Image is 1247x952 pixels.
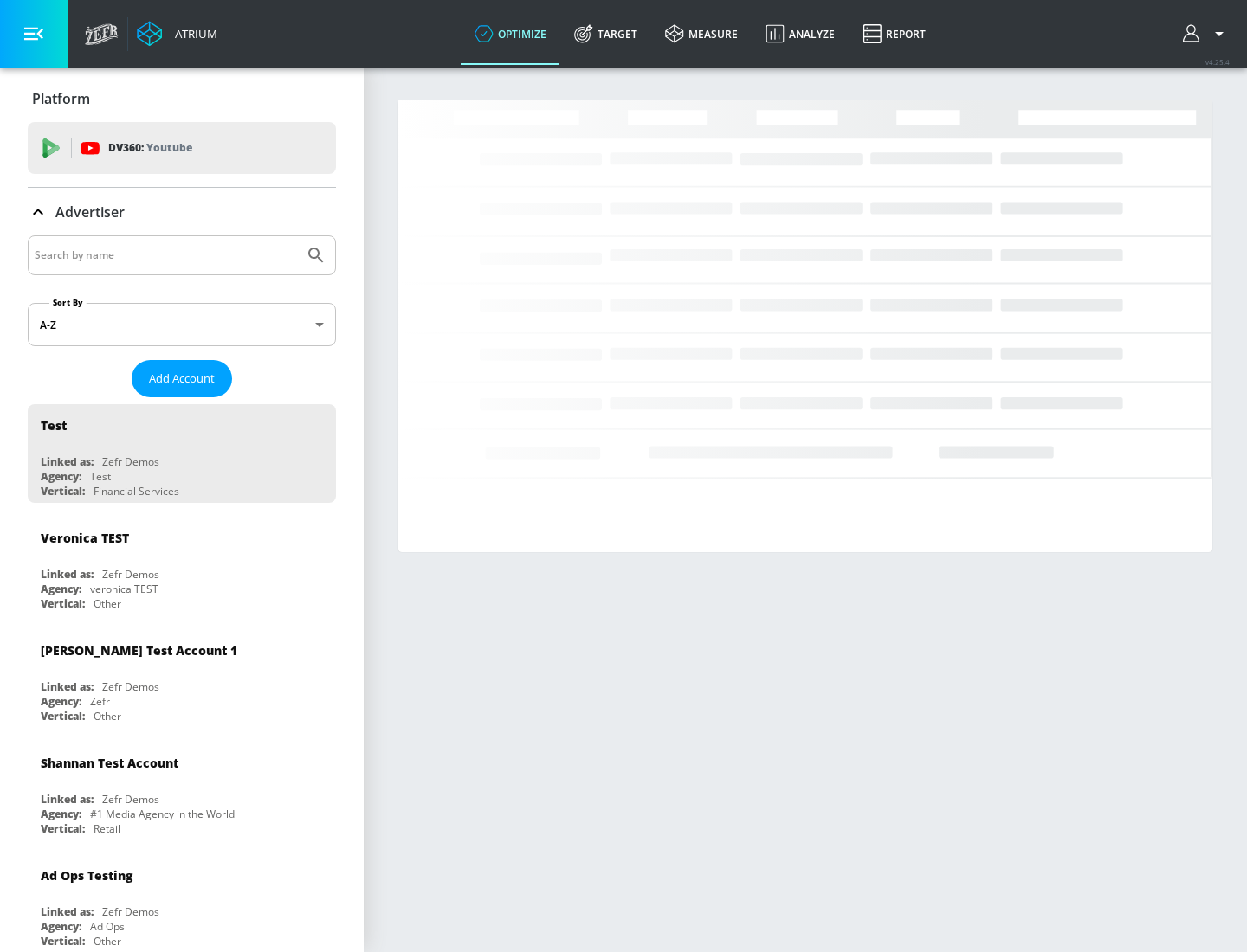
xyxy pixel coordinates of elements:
[28,74,336,123] div: Platform
[41,755,178,771] div: Shannan Test Account
[102,567,159,582] div: Zefr Demos
[41,867,132,884] div: Ad Ops Testing
[41,642,237,659] div: [PERSON_NAME] Test Account 1
[94,821,120,836] div: Retail
[149,369,215,389] span: Add Account
[94,484,179,499] div: Financial Services
[28,404,336,503] div: TestLinked as:Zefr DemosAgency:TestVertical:Financial Services
[461,3,560,65] a: optimize
[28,629,336,728] div: [PERSON_NAME] Test Account 1Linked as:Zefr DemosAgency:ZefrVertical:Other
[102,792,159,807] div: Zefr Demos
[41,679,94,694] div: Linked as:
[102,454,159,469] div: Zefr Demos
[168,26,217,42] div: Atrium
[32,89,90,108] p: Platform
[94,709,121,724] div: Other
[28,742,336,840] div: Shannan Test AccountLinked as:Zefr DemosAgency:#1 Media Agency in the WorldVertical:Retail
[90,582,158,596] div: veronica TEST
[41,792,94,807] div: Linked as:
[41,417,67,434] div: Test
[41,807,81,821] div: Agency:
[41,694,81,709] div: Agency:
[41,821,85,836] div: Vertical:
[108,138,192,158] p: DV360:
[41,454,94,469] div: Linked as:
[90,919,125,934] div: Ad Ops
[28,188,336,236] div: Advertiser
[849,3,940,65] a: Report
[94,934,121,949] div: Other
[28,517,336,615] div: Veronica TESTLinked as:Zefr DemosAgency:veronica TESTVertical:Other
[41,469,81,484] div: Agency:
[41,582,81,596] div: Agency:
[137,21,217,47] a: Atrium
[752,3,849,65] a: Analyze
[560,3,651,65] a: Target
[41,919,81,934] div: Agency:
[94,596,121,611] div: Other
[90,694,110,709] div: Zefr
[41,904,94,919] div: Linked as:
[41,934,85,949] div: Vertical:
[35,244,297,267] input: Search by name
[55,203,125,222] p: Advertiser
[102,679,159,694] div: Zefr Demos
[102,904,159,919] div: Zefr Demos
[1205,57,1230,67] span: v 4.25.4
[41,567,94,582] div: Linked as:
[41,484,85,499] div: Vertical:
[49,297,87,308] label: Sort By
[651,3,752,65] a: measure
[41,709,85,724] div: Vertical:
[132,360,232,397] button: Add Account
[90,469,111,484] div: Test
[41,596,85,611] div: Vertical:
[146,138,192,157] p: Youtube
[28,303,336,346] div: A-Z
[41,530,129,546] div: Veronica TEST
[28,122,336,174] div: DV360: Youtube
[90,807,235,821] div: #1 Media Agency in the World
